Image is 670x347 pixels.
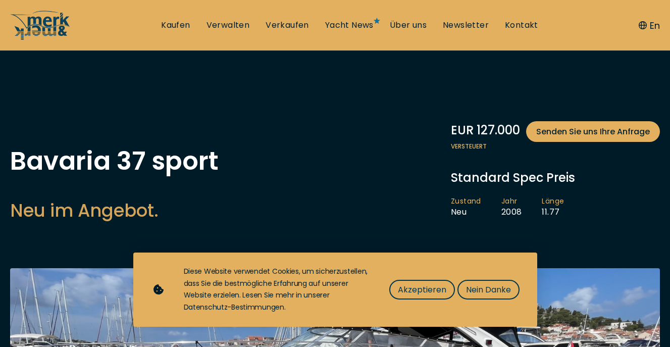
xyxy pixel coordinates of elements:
a: Datenschutz-Bestimmungen [184,302,284,312]
a: Newsletter [443,20,489,31]
span: Zustand [451,196,481,207]
li: 2008 [501,196,542,218]
li: Neu [451,196,501,218]
span: Senden Sie uns Ihre Anfrage [536,125,650,138]
button: Nein Danke [457,280,520,300]
div: EUR 127.000 [451,121,660,142]
button: Akzeptieren [389,280,455,300]
a: Senden Sie uns Ihre Anfrage [526,121,660,142]
span: Standard Spec Preis [451,169,575,186]
a: Yacht News [325,20,374,31]
a: Über uns [390,20,427,31]
a: Verkaufen [266,20,309,31]
li: 11.77 [542,196,584,218]
button: En [639,19,660,32]
a: Verwalten [207,20,250,31]
span: Nein Danke [466,283,511,296]
div: Diese Website verwendet Cookies, um sicherzustellen, dass Sie die bestmögliche Erfahrung auf unse... [184,266,369,314]
span: Akzeptieren [398,283,446,296]
span: Versteuert [451,142,660,151]
h2: Neu im Angebot. [10,198,219,223]
a: Kaufen [161,20,190,31]
h1: Bavaria 37 sport [10,148,219,174]
span: Länge [542,196,564,207]
span: Jahr [501,196,522,207]
a: Kontakt [505,20,538,31]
